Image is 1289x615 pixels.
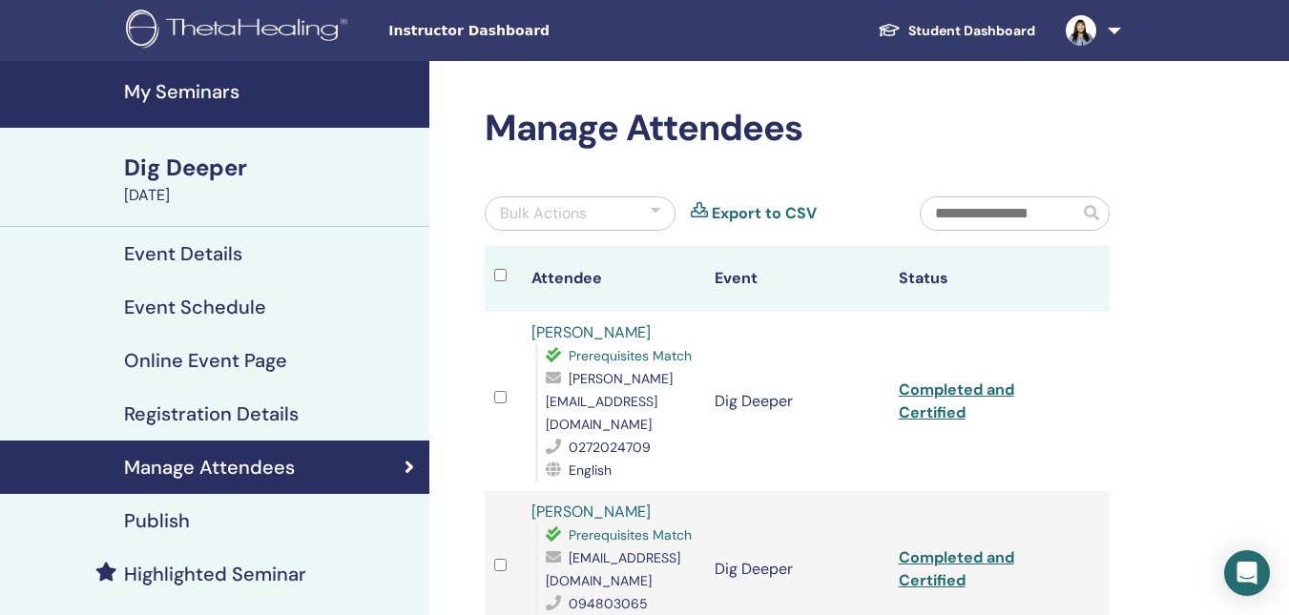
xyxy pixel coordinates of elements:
th: Attendee [522,246,706,312]
div: [DATE] [124,184,418,207]
a: Dig Deeper[DATE] [113,152,429,207]
img: logo.png [126,10,354,52]
span: Instructor Dashboard [388,21,675,41]
span: [EMAIL_ADDRESS][DOMAIN_NAME] [546,549,680,589]
span: 0272024709 [569,439,651,456]
span: English [569,461,612,479]
div: Dig Deeper [124,152,418,184]
a: Completed and Certified [899,547,1014,590]
h2: Manage Attendees [485,107,1110,151]
span: [PERSON_NAME][EMAIL_ADDRESS][DOMAIN_NAME] [546,370,673,433]
h4: Event Details [124,242,242,265]
a: Completed and Certified [899,379,1014,422]
span: Prerequisites Match [569,526,692,543]
span: 094803065 [569,595,648,612]
th: Status [889,246,1073,312]
h4: Publish [124,509,190,532]
img: graduation-cap-white.svg [878,22,901,38]
h4: Registration Details [124,402,299,425]
h4: Manage Attendees [124,456,295,479]
img: default.jpg [1066,15,1096,46]
h4: My Seminars [124,80,418,103]
h4: Highlighted Seminar [124,563,306,585]
th: Event [705,246,889,312]
a: [PERSON_NAME] [531,502,651,522]
div: Open Intercom Messenger [1224,550,1270,596]
div: Bulk Actions [500,202,587,225]
td: Dig Deeper [705,312,889,491]
h4: Event Schedule [124,296,266,318]
h4: Online Event Page [124,349,287,372]
a: Export to CSV [712,202,817,225]
a: [PERSON_NAME] [531,322,651,342]
a: Student Dashboard [863,13,1050,49]
span: Prerequisites Match [569,347,692,364]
